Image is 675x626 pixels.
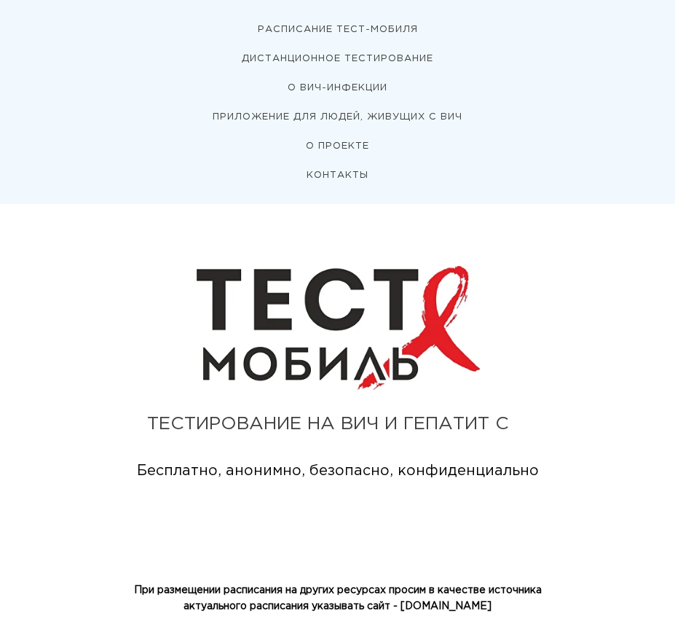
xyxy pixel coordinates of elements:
[307,171,368,179] a: КОНТАКТЫ
[111,460,565,482] div: Бесплатно, анонимно, безопасно, конфиденциально
[258,26,418,34] a: РАСПИСАНИЕ ТЕСТ-МОБИЛЯ
[134,586,542,611] strong: При размещении расписания на других ресурсах просим в качестве источника актуального расписания у...
[213,113,462,121] a: ПРИЛОЖЕНИЕ ДЛЯ ЛЮДЕЙ, ЖИВУЩИХ С ВИЧ
[242,55,433,63] a: ДИСТАНЦИОННОЕ ТЕСТИРОВАНИЕ
[147,415,529,433] div: ТЕСТИРОВАНИЕ НА ВИЧ И ГЕПАТИТ С
[288,84,387,92] a: О ВИЧ-ИНФЕКЦИИ
[306,142,369,150] a: О ПРОЕКТЕ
